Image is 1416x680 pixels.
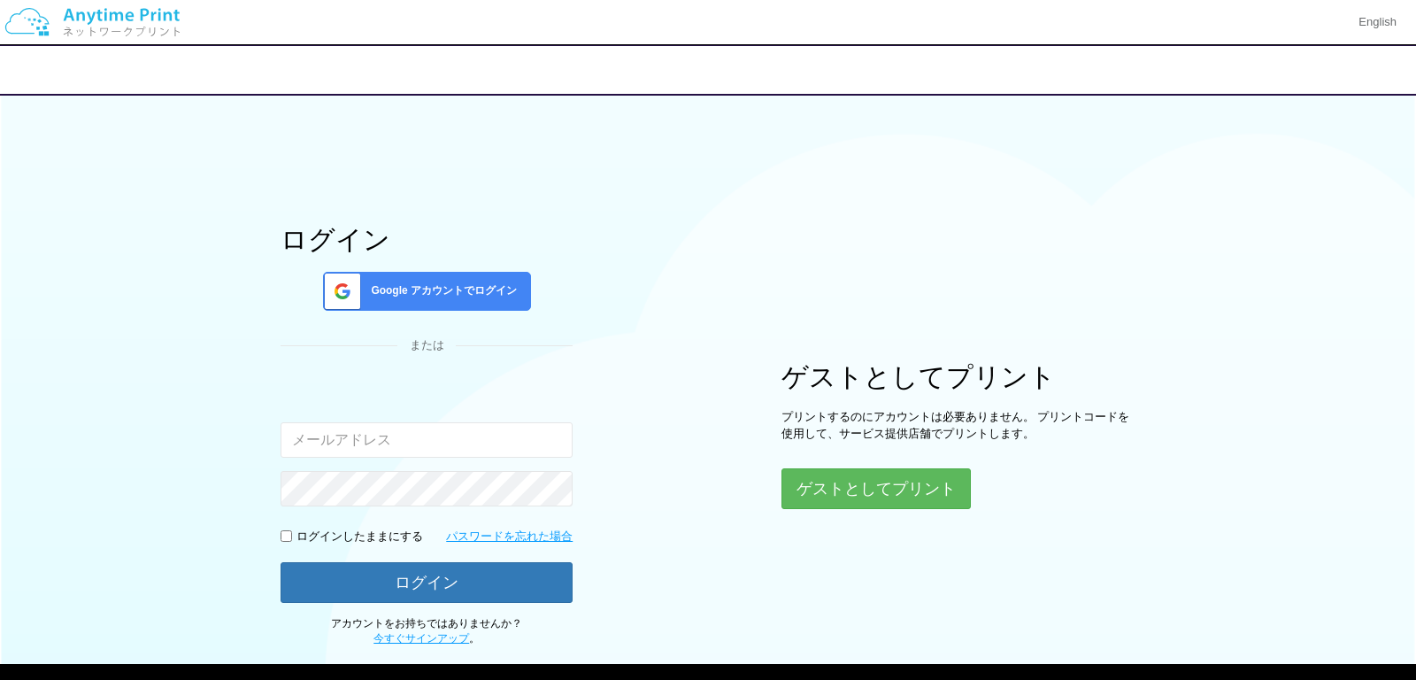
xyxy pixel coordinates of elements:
p: アカウントをお持ちではありませんか？ [281,616,573,646]
span: Google アカウントでログイン [364,283,517,298]
span: 。 [373,632,480,645]
a: パスワードを忘れた場合 [446,529,573,545]
div: または [281,337,573,354]
span: ログイン [680,63,736,78]
h1: ゲストとしてプリント [781,362,1135,391]
p: ログインしたままにする [296,529,423,545]
button: ゲストとしてプリント [781,468,971,509]
button: ログイン [281,562,573,603]
a: 戻る [32,62,65,77]
p: プリントするのにアカウントは必要ありません。 プリントコードを使用して、サービス提供店舗でプリントします。 [781,409,1135,442]
input: メールアドレス [281,422,573,458]
a: 今すぐサインアップ [373,632,469,645]
h1: ログイン [281,225,573,254]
